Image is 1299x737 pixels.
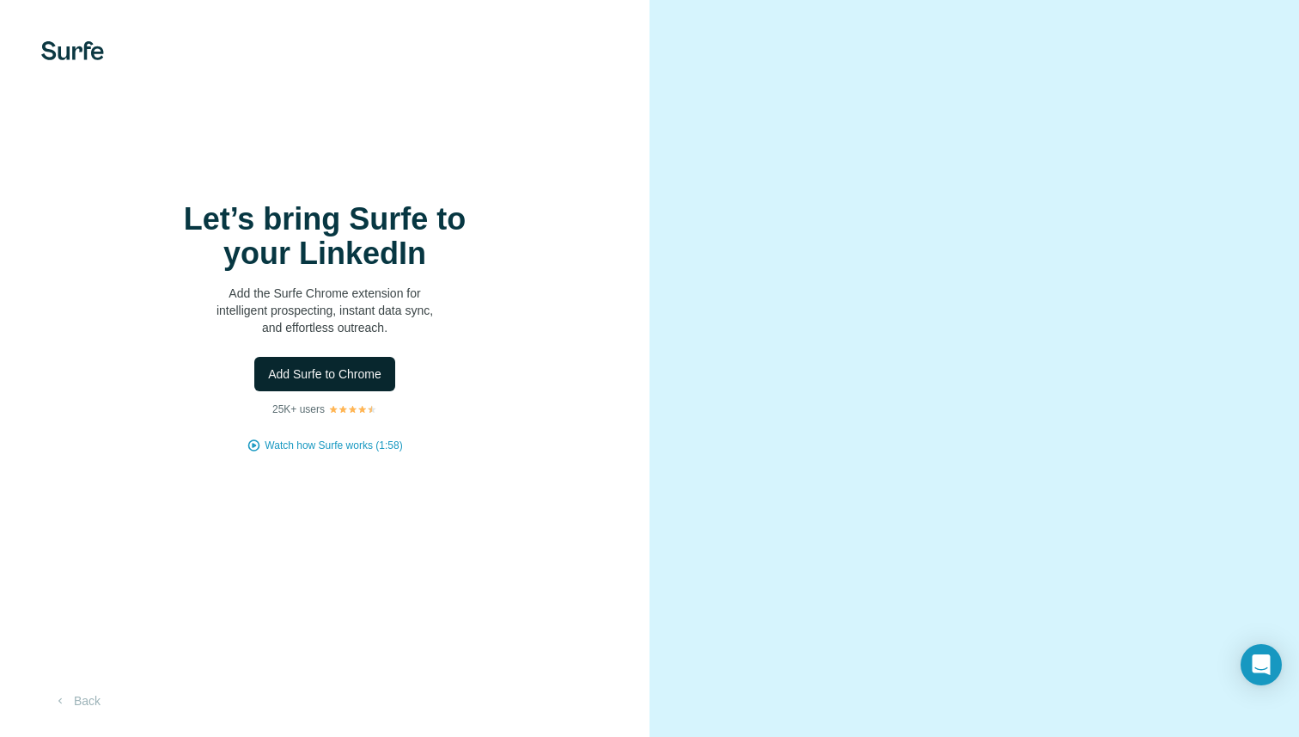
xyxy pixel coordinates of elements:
[328,404,377,415] img: Rating Stars
[268,365,381,383] span: Add Surfe to Chrome
[1241,644,1282,685] div: Open Intercom Messenger
[272,402,325,417] p: 25K+ users
[41,685,113,716] button: Back
[41,41,104,60] img: Surfe's logo
[265,438,402,453] button: Watch how Surfe works (1:58)
[153,285,497,336] p: Add the Surfe Chrome extension for intelligent prospecting, instant data sync, and effortless out...
[153,202,497,271] h1: Let’s bring Surfe to your LinkedIn
[254,357,395,391] button: Add Surfe to Chrome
